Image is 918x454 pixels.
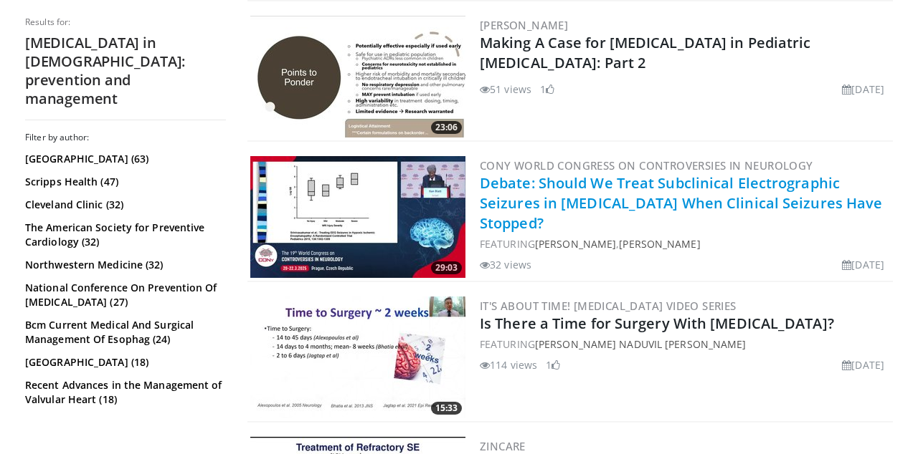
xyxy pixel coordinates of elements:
[480,357,537,372] li: 114 views
[480,299,737,313] a: It's About Time! [MEDICAL_DATA] Video Series
[480,337,890,352] div: FEATURING
[25,355,222,370] a: [GEOGRAPHIC_DATA] (18)
[842,357,884,372] li: [DATE]
[535,337,747,351] a: [PERSON_NAME] Naduvil [PERSON_NAME]
[480,158,813,173] a: CONy World Congress on Controversies in Neurology
[25,198,222,212] a: Cleveland Clinic (32)
[250,296,465,418] a: 15:33
[480,173,882,233] a: Debate: Should We Treat Subclinical Electrographic Seizures in [MEDICAL_DATA] When Clinical Seizu...
[480,314,834,333] a: Is There a Time for Surgery With [MEDICAL_DATA]?
[535,237,616,251] a: [PERSON_NAME]
[25,175,222,189] a: Scripps Health (47)
[480,18,568,32] a: [PERSON_NAME]
[480,82,531,97] li: 51 views
[480,439,526,453] a: ZINCARE
[480,33,811,72] a: Making A Case for [MEDICAL_DATA] in Pediatric [MEDICAL_DATA]: Part 2
[540,82,554,97] li: 1
[431,121,462,134] span: 23:06
[25,16,226,28] p: Results for:
[619,237,700,251] a: [PERSON_NAME]
[250,16,465,137] a: 23:06
[480,236,890,251] div: FEATURING ,
[25,152,222,166] a: [GEOGRAPHIC_DATA] (63)
[842,82,884,97] li: [DATE]
[25,221,222,249] a: The American Society for Preventive Cardiology (32)
[250,156,465,278] img: 6f19ba37-811e-4022-8959-779c496a42b4.300x170_q85_crop-smart_upscale.jpg
[25,378,222,407] a: Recent Advances in the Management of Valvular Heart (18)
[480,257,531,272] li: 32 views
[25,258,222,272] a: Northwestern Medicine (32)
[25,34,226,108] h2: [MEDICAL_DATA] in [DEMOGRAPHIC_DATA]: prevention and management
[25,318,222,347] a: Bcm Current Medical And Surgical Management Of Esophag (24)
[25,132,226,143] h3: Filter by author:
[546,357,560,372] li: 1
[250,16,465,137] img: 8d1a85c0-2b6f-46af-9f0c-60b0aad03cc6.300x170_q85_crop-smart_upscale.jpg
[250,156,465,278] a: 29:03
[431,261,462,274] span: 29:03
[431,402,462,415] span: 15:33
[250,296,465,418] img: 9f48afe0-57a4-4d78-a3f8-4ec4d9cc585a.300x170_q85_crop-smart_upscale.jpg
[842,257,884,272] li: [DATE]
[25,281,222,309] a: National Conference On Prevention Of [MEDICAL_DATA] (27)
